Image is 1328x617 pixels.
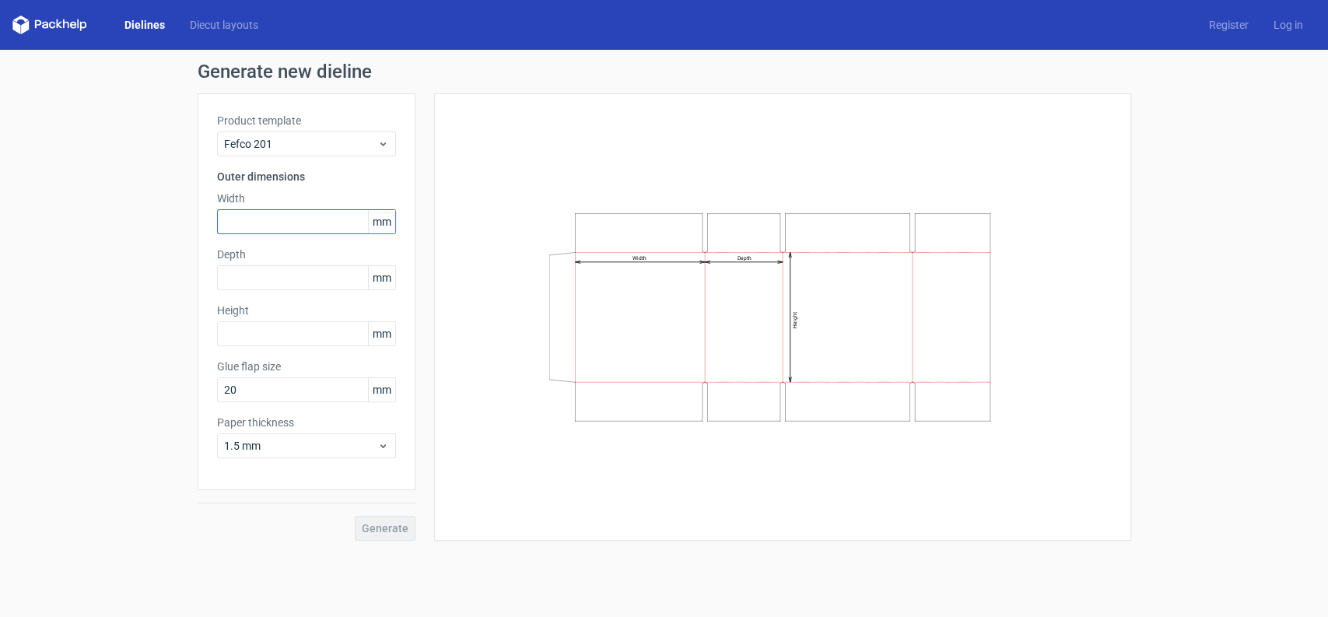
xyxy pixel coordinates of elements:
[368,210,395,233] span: mm
[632,255,646,261] text: Width
[738,255,752,261] text: Depth
[217,415,396,430] label: Paper thickness
[1261,17,1316,33] a: Log in
[217,359,396,374] label: Glue flap size
[224,136,377,152] span: Fefco 201
[368,266,395,289] span: mm
[224,438,377,454] span: 1.5 mm
[368,378,395,401] span: mm
[177,17,271,33] a: Diecut layouts
[217,113,396,128] label: Product template
[1197,17,1261,33] a: Register
[217,303,396,318] label: Height
[217,247,396,262] label: Depth
[217,191,396,206] label: Width
[368,322,395,345] span: mm
[217,169,396,184] h3: Outer dimensions
[791,312,797,328] text: Height
[198,62,1131,81] h1: Generate new dieline
[112,17,177,33] a: Dielines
